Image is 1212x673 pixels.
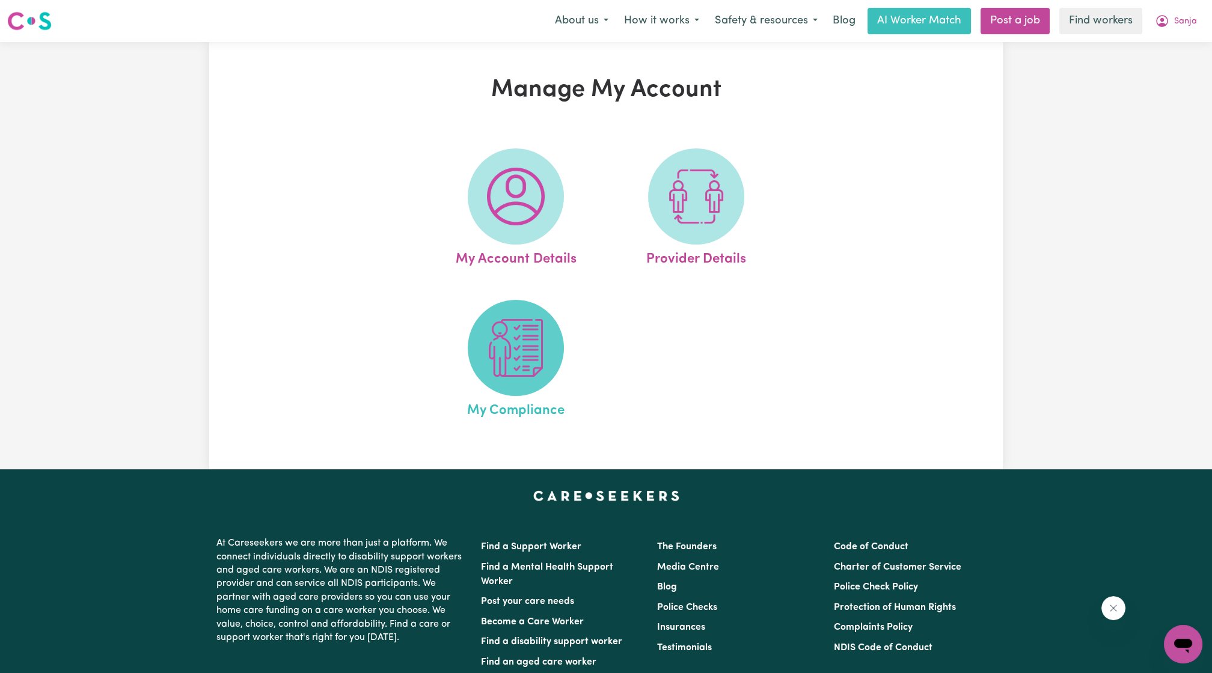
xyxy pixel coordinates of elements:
a: Police Check Policy [834,582,918,592]
a: Protection of Human Rights [834,603,956,612]
button: Safety & resources [707,8,825,34]
a: Post your care needs [481,597,574,606]
span: Need any help? [7,8,73,18]
a: Insurances [657,623,705,632]
button: How it works [616,8,707,34]
span: My Account Details [455,245,576,270]
span: Sanja [1174,15,1197,28]
a: Find an aged care worker [481,657,596,667]
a: Provider Details [610,148,783,270]
a: Find a Support Worker [481,542,581,552]
h1: Manage My Account [349,76,863,105]
a: NDIS Code of Conduct [834,643,932,653]
a: Blog [657,582,677,592]
button: About us [547,8,616,34]
p: At Careseekers we are more than just a platform. We connect individuals directly to disability su... [216,532,467,649]
a: Careseekers logo [7,7,52,35]
a: Complaints Policy [834,623,913,632]
a: Testimonials [657,643,712,653]
a: Code of Conduct [834,542,908,552]
iframe: Button to launch messaging window [1164,625,1202,663]
span: My Compliance [467,396,565,421]
img: Careseekers logo [7,10,52,32]
a: Find a Mental Health Support Worker [481,562,613,586]
a: Charter of Customer Service [834,562,961,572]
a: The Founders [657,542,717,552]
a: Careseekers home page [533,491,679,501]
button: My Account [1147,8,1205,34]
a: AI Worker Match [868,8,971,34]
a: My Compliance [429,300,602,421]
a: Post a job [981,8,1050,34]
a: My Account Details [429,148,602,270]
a: Blog [825,8,863,34]
a: Find workers [1059,8,1142,34]
iframe: Close message [1101,596,1125,620]
a: Media Centre [657,562,719,572]
a: Become a Care Worker [481,617,584,627]
a: Police Checks [657,603,717,612]
span: Provider Details [646,245,746,270]
a: Find a disability support worker [481,637,622,647]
